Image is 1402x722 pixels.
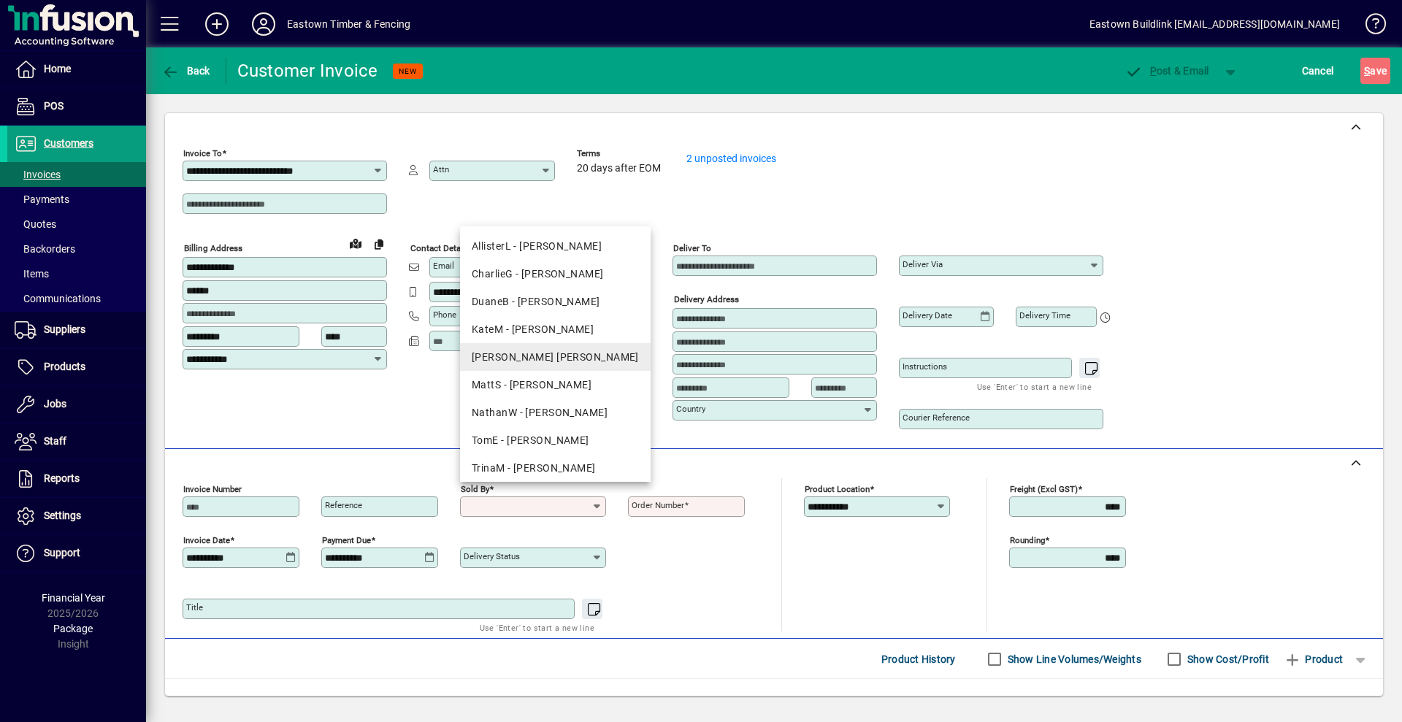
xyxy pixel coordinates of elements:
[237,59,378,82] div: Customer Invoice
[1150,65,1157,77] span: P
[399,66,417,76] span: NEW
[673,243,711,253] mat-label: Deliver To
[460,260,651,288] mat-option: CharlieG - Charlie Gourlay
[1284,648,1343,671] span: Product
[158,58,214,84] button: Back
[805,484,870,494] mat-label: Product location
[1302,59,1334,82] span: Cancel
[7,88,146,125] a: POS
[15,193,69,205] span: Payments
[183,535,230,545] mat-label: Invoice date
[42,592,105,604] span: Financial Year
[903,361,947,372] mat-label: Instructions
[472,239,639,254] div: AllisterL - [PERSON_NAME]
[460,315,651,343] mat-option: KateM - Kate Mallett
[464,551,520,561] mat-label: Delivery status
[577,149,664,158] span: Terms
[322,535,371,545] mat-label: Payment due
[1019,310,1070,320] mat-label: Delivery time
[7,386,146,423] a: Jobs
[7,498,146,534] a: Settings
[44,472,80,484] span: Reports
[325,500,362,510] mat-label: Reference
[367,232,391,256] button: Copy to Delivery address
[1089,12,1340,36] div: Eastown Buildlink [EMAIL_ADDRESS][DOMAIN_NAME]
[472,433,639,448] div: TomE - [PERSON_NAME]
[1010,484,1078,494] mat-label: Freight (excl GST)
[1276,646,1350,672] button: Product
[7,535,146,572] a: Support
[460,371,651,399] mat-option: MattS - Matt Smith
[7,187,146,212] a: Payments
[53,623,93,634] span: Package
[461,484,489,494] mat-label: Sold by
[460,426,651,454] mat-option: TomE - Tom Egan
[881,648,956,671] span: Product History
[186,602,203,612] mat-label: Title
[183,148,222,158] mat-label: Invoice To
[183,484,242,494] mat-label: Invoice number
[287,12,410,36] div: Eastown Timber & Fencing
[1298,58,1338,84] button: Cancel
[903,259,943,269] mat-label: Deliver via
[15,268,49,280] span: Items
[7,212,146,237] a: Quotes
[44,398,66,410] span: Jobs
[15,293,101,304] span: Communications
[1117,58,1217,84] button: Post & Email
[977,378,1092,395] mat-hint: Use 'Enter' to start a new line
[240,11,287,37] button: Profile
[472,322,639,337] div: KateM - [PERSON_NAME]
[460,454,651,482] mat-option: TrinaM - Trina McKnight
[433,261,454,271] mat-label: Email
[194,11,240,37] button: Add
[433,164,449,174] mat-label: Attn
[7,286,146,311] a: Communications
[460,288,651,315] mat-option: DuaneB - Duane Bovey
[161,65,210,77] span: Back
[472,350,639,365] div: [PERSON_NAME] [PERSON_NAME]
[472,461,639,476] div: TrinaM - [PERSON_NAME]
[903,412,970,423] mat-label: Courier Reference
[15,243,75,255] span: Backorders
[44,323,85,335] span: Suppliers
[876,646,962,672] button: Product History
[44,435,66,447] span: Staff
[1010,535,1045,545] mat-label: Rounding
[15,218,56,230] span: Quotes
[472,266,639,282] div: CharlieG - [PERSON_NAME]
[1364,59,1387,82] span: ave
[44,100,64,112] span: POS
[460,399,651,426] mat-option: NathanW - Nathan Woolley
[7,261,146,286] a: Items
[1184,652,1269,667] label: Show Cost/Profit
[44,137,93,149] span: Customers
[44,510,81,521] span: Settings
[7,423,146,460] a: Staff
[1005,652,1141,667] label: Show Line Volumes/Weights
[15,169,61,180] span: Invoices
[632,500,684,510] mat-label: Order number
[433,310,456,320] mat-label: Phone
[480,619,594,636] mat-hint: Use 'Enter' to start a new line
[472,377,639,393] div: MattS - [PERSON_NAME]
[7,349,146,385] a: Products
[1125,65,1209,77] span: ost & Email
[686,153,776,164] a: 2 unposted invoices
[7,461,146,497] a: Reports
[577,163,661,174] span: 20 days after EOM
[472,294,639,310] div: DuaneB - [PERSON_NAME]
[7,312,146,348] a: Suppliers
[7,237,146,261] a: Backorders
[460,232,651,260] mat-option: AllisterL - Allister Lawrence
[1360,58,1390,84] button: Save
[44,547,80,558] span: Support
[7,162,146,187] a: Invoices
[1355,3,1384,50] a: Knowledge Base
[44,361,85,372] span: Products
[44,63,71,74] span: Home
[460,343,651,371] mat-option: KiaraN - Kiara Neil
[344,231,367,255] a: View on map
[903,310,952,320] mat-label: Delivery date
[146,58,226,84] app-page-header-button: Back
